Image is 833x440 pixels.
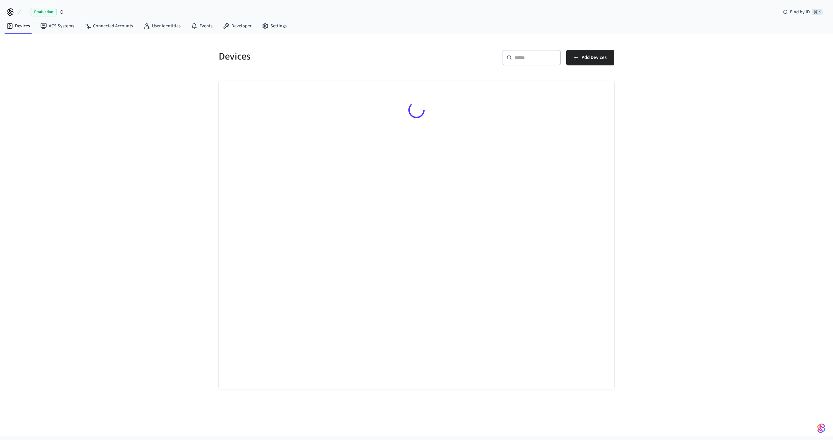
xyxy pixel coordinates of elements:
a: Events [186,20,218,32]
span: ⌘ K [812,9,823,15]
a: ACS Systems [35,20,79,32]
img: SeamLogoGradient.69752ec5.svg [817,423,825,433]
a: Connected Accounts [79,20,138,32]
a: User Identities [138,20,186,32]
span: Add Devices [582,53,607,62]
div: Find by ID⌘ K [778,6,828,18]
span: Find by ID [790,9,810,15]
h5: Devices [219,50,413,63]
a: Devices [1,20,35,32]
span: Production [31,8,57,16]
a: Settings [257,20,292,32]
a: Developer [218,20,257,32]
button: Add Devices [566,50,614,65]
